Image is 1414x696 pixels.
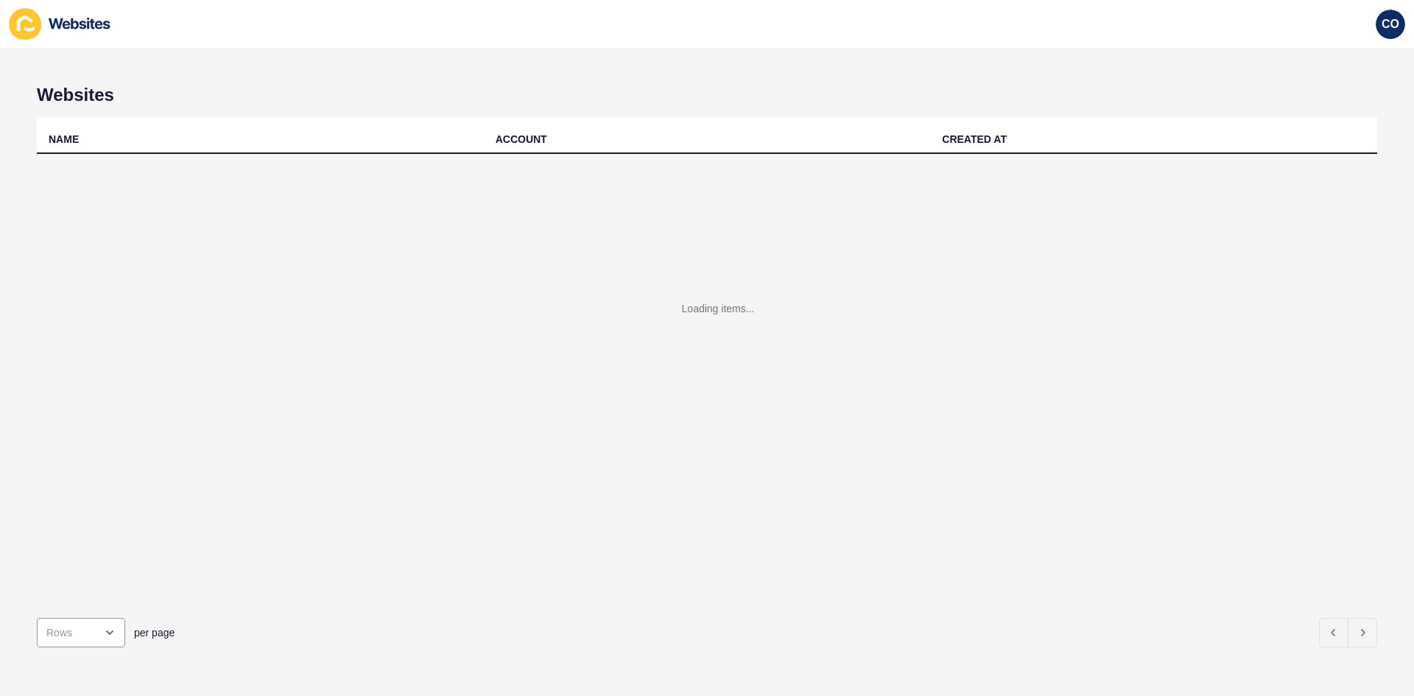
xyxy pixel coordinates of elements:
[37,618,125,647] div: open menu
[496,132,547,147] div: ACCOUNT
[1382,17,1399,32] span: CO
[134,625,175,640] span: per page
[37,85,1377,105] h1: Websites
[942,132,1007,147] div: CREATED AT
[682,301,755,316] div: Loading items...
[49,132,79,147] div: NAME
